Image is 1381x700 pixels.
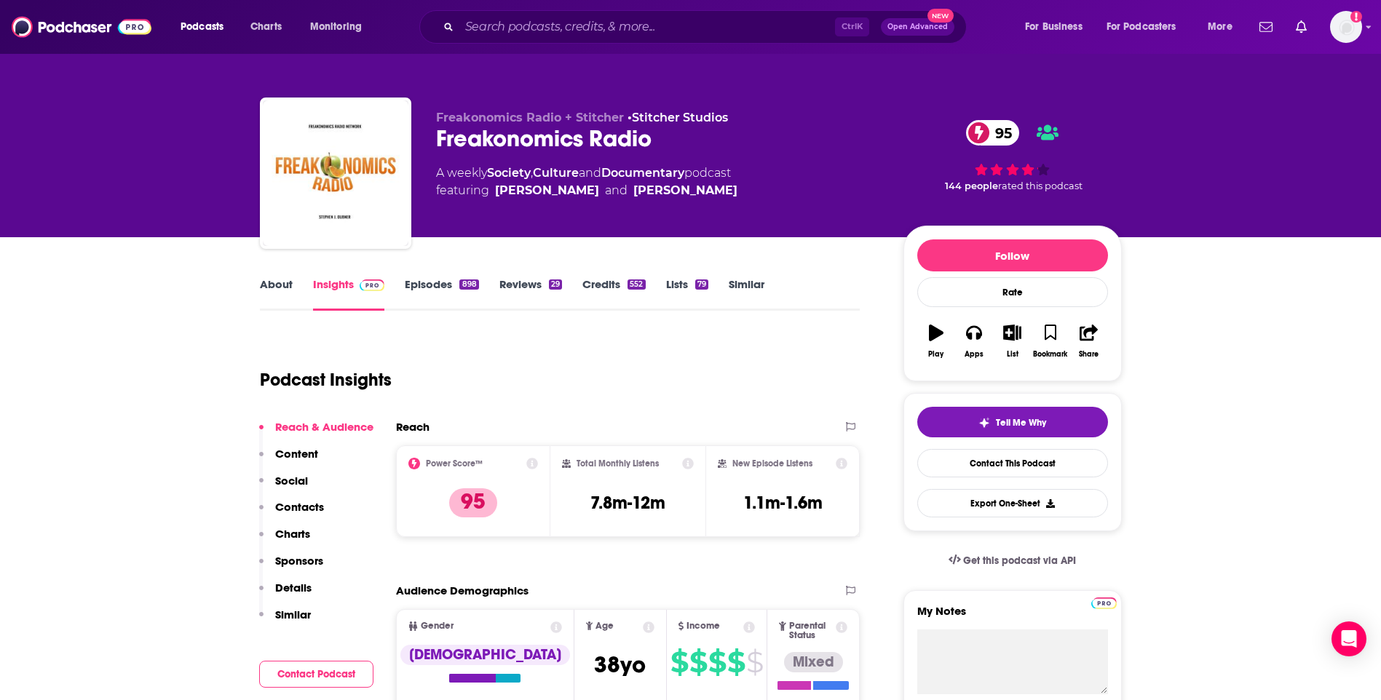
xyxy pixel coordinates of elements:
[360,279,385,291] img: Podchaser Pro
[433,10,981,44] div: Search podcasts, credits, & more...
[421,621,454,631] span: Gender
[1330,11,1362,43] img: User Profile
[1091,597,1117,609] img: Podchaser Pro
[426,458,483,469] h2: Power Score™
[686,621,720,631] span: Income
[732,458,812,469] h2: New Episode Listens
[670,651,688,674] span: $
[998,180,1083,191] span: rated this podcast
[1331,621,1366,656] div: Open Intercom Messenger
[996,417,1046,429] span: Tell Me Why
[259,474,308,501] button: Social
[1091,595,1117,609] a: Pro website
[917,315,955,367] button: Play
[955,315,993,367] button: Apps
[1032,315,1069,367] button: Bookmark
[917,449,1108,477] a: Contact This Podcast
[917,239,1108,271] button: Follow
[605,182,628,199] span: and
[1350,11,1362,23] svg: Add a profile image
[917,489,1108,517] button: Export One-Sheet
[917,277,1108,307] div: Rate
[928,350,943,359] div: Play
[396,420,430,434] h2: Reach
[313,277,385,311] a: InsightsPodchaser Pro
[459,279,478,290] div: 898
[945,180,998,191] span: 144 people
[12,13,151,41] img: Podchaser - Follow, Share and Rate Podcasts
[400,645,570,665] div: [DEMOGRAPHIC_DATA]
[263,100,408,246] img: Freakonomics Radio
[1025,17,1083,37] span: For Business
[1330,11,1362,43] span: Logged in as LTsub
[1015,15,1101,39] button: open menu
[260,277,293,311] a: About
[577,458,659,469] h2: Total Monthly Listens
[396,584,529,597] h2: Audience Demographics
[241,15,290,39] a: Charts
[275,527,310,541] p: Charts
[595,621,614,631] span: Age
[633,182,737,199] a: Stephen Dubner
[259,527,310,554] button: Charts
[259,581,312,608] button: Details
[181,17,223,37] span: Podcasts
[405,277,478,311] a: Episodes898
[708,651,726,674] span: $
[590,492,665,514] h3: 7.8m-12m
[1330,11,1362,43] button: Show profile menu
[259,500,324,527] button: Contacts
[531,166,533,180] span: ,
[275,447,318,461] p: Content
[259,554,323,581] button: Sponsors
[978,417,990,429] img: tell me why sparkle
[275,608,311,621] p: Similar
[310,17,362,37] span: Monitoring
[259,447,318,474] button: Content
[729,277,764,311] a: Similar
[533,166,579,180] a: Culture
[250,17,282,37] span: Charts
[727,651,745,674] span: $
[903,111,1122,201] div: 95 144 peoplerated this podcast
[1069,315,1107,367] button: Share
[449,488,497,517] p: 95
[1208,17,1232,37] span: More
[689,651,707,674] span: $
[259,661,373,688] button: Contact Podcast
[436,164,737,199] div: A weekly podcast
[594,651,646,679] span: 38 yo
[966,120,1019,146] a: 95
[259,420,373,447] button: Reach & Audience
[917,604,1108,629] label: My Notes
[601,166,684,180] a: Documentary
[459,15,835,39] input: Search podcasts, credits, & more...
[628,111,728,124] span: •
[1033,350,1067,359] div: Bookmark
[275,581,312,594] p: Details
[743,492,823,514] h3: 1.1m-1.6m
[275,500,324,514] p: Contacts
[632,111,728,124] a: Stitcher Studios
[275,474,308,488] p: Social
[170,15,242,39] button: open menu
[495,182,599,199] a: Steve Levitt
[259,608,311,635] button: Similar
[582,277,645,311] a: Credits552
[789,621,834,640] span: Parental Status
[275,554,323,568] p: Sponsors
[300,15,381,39] button: open menu
[1007,350,1018,359] div: List
[965,350,984,359] div: Apps
[499,277,562,311] a: Reviews29
[917,407,1108,437] button: tell me why sparkleTell Me Why
[1079,350,1099,359] div: Share
[746,651,763,674] span: $
[1254,15,1278,39] a: Show notifications dropdown
[260,369,392,391] h1: Podcast Insights
[695,279,708,290] div: 79
[275,420,373,434] p: Reach & Audience
[487,166,531,180] a: Society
